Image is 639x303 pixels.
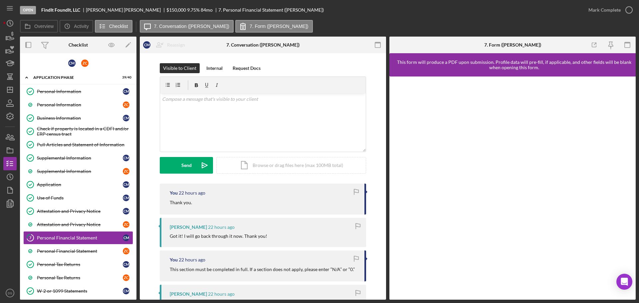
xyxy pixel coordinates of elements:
[226,42,300,48] div: 7. Conversation ([PERSON_NAME])
[37,235,123,240] div: Personal Financial Statement
[123,234,129,241] div: C M
[396,83,630,293] iframe: Lenderfit form
[86,7,166,13] div: [PERSON_NAME] [PERSON_NAME]
[181,157,192,174] div: Send
[8,291,12,295] text: DS
[37,126,133,137] div: Check if property is located in a CDFI and/or ERP census tract
[143,41,150,49] div: C M
[60,20,93,33] button: Activity
[23,111,133,125] a: Business InformationCM
[233,63,261,73] div: Request Docs
[23,98,133,111] a: Personal InformationZC
[109,24,128,29] label: Checklist
[123,288,129,294] div: C M
[166,7,186,13] span: $150,000
[37,142,133,147] div: Pull Articles and Statement of Information
[123,88,129,95] div: C M
[229,63,264,73] button: Request Docs
[170,257,178,262] div: You
[23,151,133,165] a: Supplemental InformationCM
[23,284,133,298] a: W-2 or 1099 StatementsCM
[23,178,133,191] a: ApplicationCM
[140,38,192,52] button: CMReassign
[393,60,636,70] div: This form will produce a PDF upon submission. Profile data will pre-fill, if applicable, and othe...
[250,24,309,29] label: 7. Form ([PERSON_NAME])
[33,76,115,79] div: Application Phase
[23,191,133,205] a: Use of FundsCM
[208,291,235,297] time: 2025-09-23 18:09
[170,233,267,239] div: Got it! I will go back through it now. Thank you!
[179,257,205,262] time: 2025-09-23 18:12
[37,102,123,107] div: Personal Information
[23,218,133,231] a: Attestation and Privacy NoticeZC
[484,42,541,48] div: 7. Form ([PERSON_NAME])
[123,181,129,188] div: C M
[123,115,129,121] div: C M
[23,271,133,284] a: Personal Tax ReturnsZC
[123,248,129,254] div: Z C
[187,7,200,13] div: 9.75 %
[160,157,213,174] button: Send
[3,286,17,300] button: DS
[37,115,123,121] div: Business Information
[119,76,131,79] div: 39 / 40
[37,262,123,267] div: Personal Tax Returns
[167,38,185,52] div: Reassign
[170,199,192,206] p: Thank you.
[23,231,133,244] a: 7Personal Financial StatementCM
[23,165,133,178] a: Supplemental InformationZC
[123,155,129,161] div: C M
[170,266,355,273] p: This section must be completed in full. If a section does not apply, please enter “N/A” or “0.”
[123,261,129,268] div: C M
[23,258,133,271] a: Personal Tax ReturnsCM
[123,168,129,175] div: Z C
[37,169,123,174] div: Supplemental Information
[163,63,196,73] div: Visible to Client
[74,24,89,29] label: Activity
[37,89,123,94] div: Personal Information
[616,274,632,290] div: Open Intercom Messenger
[123,195,129,201] div: C M
[588,3,621,17] div: Mark Complete
[37,275,123,280] div: Personal Tax Returns
[34,24,54,29] label: Overview
[170,291,207,297] div: [PERSON_NAME]
[208,225,235,230] time: 2025-09-23 18:13
[123,208,129,215] div: C M
[206,63,223,73] div: Internal
[37,195,123,201] div: Use of Funds
[203,63,226,73] button: Internal
[37,182,123,187] div: Application
[23,85,133,98] a: Personal InformationCM
[37,248,123,254] div: Personal Financial Statement
[201,7,213,13] div: 84 mo
[235,20,313,33] button: 7. Form ([PERSON_NAME])
[160,63,200,73] button: Visible to Client
[37,222,123,227] div: Attestation and Privacy Notice
[37,155,123,161] div: Supplemental Information
[81,60,89,67] div: Z C
[170,190,178,196] div: You
[23,205,133,218] a: Attestation and Privacy NoticeCM
[140,20,234,33] button: 7. Conversation ([PERSON_NAME])
[123,221,129,228] div: Z C
[41,7,80,13] b: FindIt FoundIt, LLC
[123,274,129,281] div: Z C
[37,209,123,214] div: Attestation and Privacy Notice
[69,42,88,48] div: Checklist
[179,190,205,196] time: 2025-09-23 18:34
[68,60,76,67] div: C M
[37,288,123,294] div: W-2 or 1099 Statements
[20,20,58,33] button: Overview
[123,101,129,108] div: Z C
[582,3,636,17] button: Mark Complete
[23,138,133,151] a: Pull Articles and Statement of Information
[218,7,324,13] div: 7. Personal Financial Statement ([PERSON_NAME])
[154,24,229,29] label: 7. Conversation ([PERSON_NAME])
[170,225,207,230] div: [PERSON_NAME]
[20,6,36,14] div: Open
[23,125,133,138] a: Check if property is located in a CDFI and/or ERP census tract
[29,235,32,240] tspan: 7
[23,244,133,258] a: Personal Financial StatementZC
[95,20,132,33] button: Checklist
